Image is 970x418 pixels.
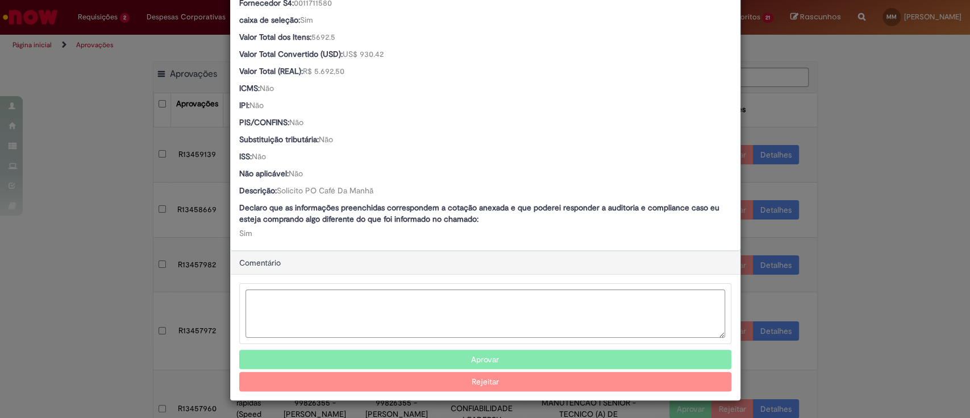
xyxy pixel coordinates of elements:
[239,49,343,59] b: Valor Total Convertido (USD):
[239,185,277,196] b: Descrição:
[289,117,303,127] span: Não
[239,151,252,162] b: ISS:
[311,32,335,42] span: 5692.5
[277,185,373,196] span: Solicito PO Café Da Manhã
[239,117,289,127] b: PIS/CONFINS:
[239,32,311,42] b: Valor Total dos Itens:
[303,66,344,76] span: R$ 5.692,50
[249,100,264,110] span: Não
[239,66,303,76] b: Valor Total (REAL):
[300,15,313,25] span: Sim
[239,83,260,93] b: ICMS:
[239,350,731,369] button: Aprovar
[239,228,252,238] span: Sim
[343,49,384,59] span: US$ 930.42
[319,134,333,144] span: Não
[239,258,281,268] span: Comentário
[239,100,249,110] b: IPI:
[239,202,719,224] b: Declaro que as informações preenchidas correspondem a cotação anexada e que poderei responder a a...
[260,83,274,93] span: Não
[289,168,303,179] span: Não
[239,168,289,179] b: Não aplicável:
[252,151,266,162] span: Não
[239,372,731,391] button: Rejeitar
[239,15,300,25] b: caixa de seleção:
[239,134,319,144] b: Substituição tributária:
